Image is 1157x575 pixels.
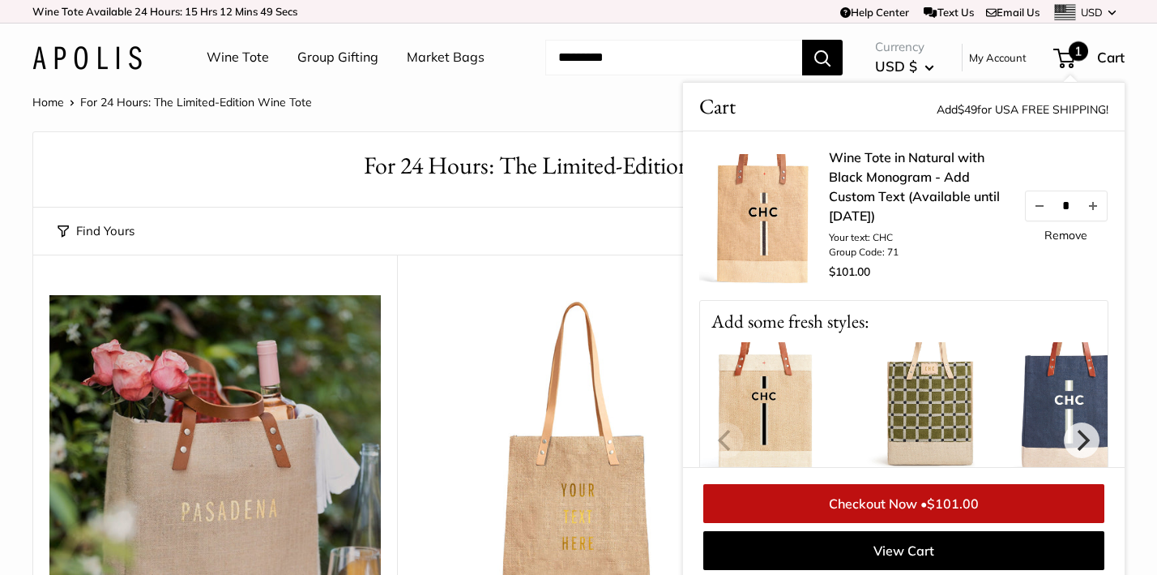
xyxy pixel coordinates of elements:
[829,230,1007,245] li: Your text: CHC
[58,220,134,242] button: Find Yours
[297,45,378,70] a: Group Gifting
[58,148,1099,183] h1: For 24 Hours: The Limited-Edition Wine Tote
[260,5,273,18] span: 49
[32,46,142,70] img: Apolis
[829,264,870,279] span: $101.00
[699,154,829,284] img: description_Customizable monogram with up to 3 letters.
[1044,230,1087,241] a: Remove
[875,54,934,79] button: USD $
[875,36,934,58] span: Currency
[986,6,1040,19] a: Email Us
[1081,6,1103,19] span: USD
[840,6,909,19] a: Help Center
[1055,45,1125,71] a: 1 Cart
[958,102,977,117] span: $49
[407,45,485,70] a: Market Bags
[207,45,269,70] a: Wine Tote
[1053,199,1079,212] input: Quantity
[1097,49,1125,66] span: Cart
[703,531,1104,570] a: View Cart
[32,92,312,113] nav: Breadcrumb
[235,5,258,18] span: Mins
[275,5,297,18] span: Secs
[1079,191,1107,221] button: Increase quantity by 1
[700,301,1108,342] p: Add some fresh styles:
[80,95,312,109] span: For 24 Hours: The Limited-Edition Wine Tote
[969,48,1027,67] a: My Account
[927,496,979,512] span: $101.00
[875,58,917,75] span: USD $
[32,95,64,109] a: Home
[829,148,1007,225] a: Wine Tote in Natural with Black Monogram - Add Custom Text (Available until [DATE])
[1064,423,1099,458] button: Next
[1026,191,1053,221] button: Decrease quantity by 1
[703,484,1104,523] a: Checkout Now •$101.00
[545,40,802,75] input: Search...
[924,6,973,19] a: Text Us
[185,5,198,18] span: 15
[200,5,217,18] span: Hrs
[937,102,1108,117] span: Add for USA FREE SHIPPING!
[1069,41,1088,61] span: 1
[220,5,233,18] span: 12
[699,91,736,122] span: Cart
[829,245,1007,260] li: Group Code: 71
[802,40,843,75] button: Search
